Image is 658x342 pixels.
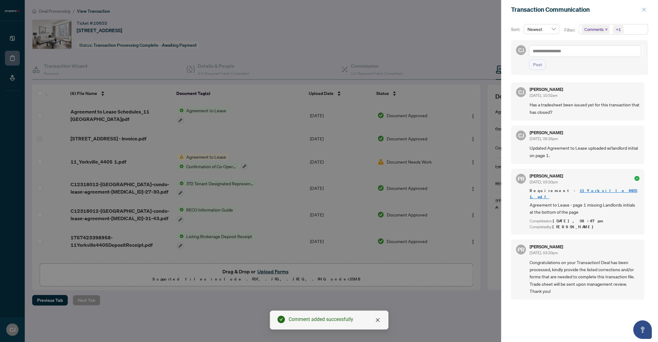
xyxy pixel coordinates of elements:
div: Comment added successfully [289,316,381,323]
span: Comments [584,26,604,32]
span: Comments [582,25,609,34]
h5: [PERSON_NAME] [530,130,563,135]
span: PR [518,174,525,183]
span: Has a tradesheet been issued yet for this transaction that has closed? [530,101,639,116]
div: Completed by [530,224,639,230]
span: [DATE], 09:26pm [530,136,558,141]
span: close [375,318,380,323]
div: +1 [616,26,621,32]
span: CJ [518,131,524,140]
span: [DATE], 03:20pm [530,180,558,184]
span: check-circle [634,176,639,181]
p: Sort: [511,26,521,33]
span: CJ [518,88,524,96]
span: Congratulations on your Transaction! Deal has been processed, kindly provide the listed correctio... [530,259,639,295]
span: check-circle [277,316,285,323]
h5: [PERSON_NAME] [530,174,563,178]
h5: [PERSON_NAME] [530,87,563,92]
span: [DATE], 10:52am [530,93,557,98]
h5: [PERSON_NAME] [530,245,563,249]
div: Completed on [530,218,639,224]
span: Requirement - [530,188,639,200]
a: Close [374,317,381,323]
span: close [605,28,608,31]
button: Post [529,59,546,70]
div: Transaction Communication [511,5,640,14]
span: [PERSON_NAME] [553,224,597,229]
span: CJ [518,46,524,54]
a: 11_Yorkville_4405 1.pdf [530,188,637,199]
span: Agreement to Lease - page 1 missing Landlords initials at the bottom of the page [530,201,639,216]
span: [DATE], 03:20pm [530,250,558,255]
p: Filter: [564,27,576,33]
button: Open asap [633,320,652,339]
span: close [642,7,646,12]
span: Updated Agreement to Lease uploaded w/landlord initial on page 1. [530,144,639,159]
span: Newest [527,24,556,34]
span: PR [518,245,525,254]
span: [DATE], 08:47pm [553,218,604,224]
